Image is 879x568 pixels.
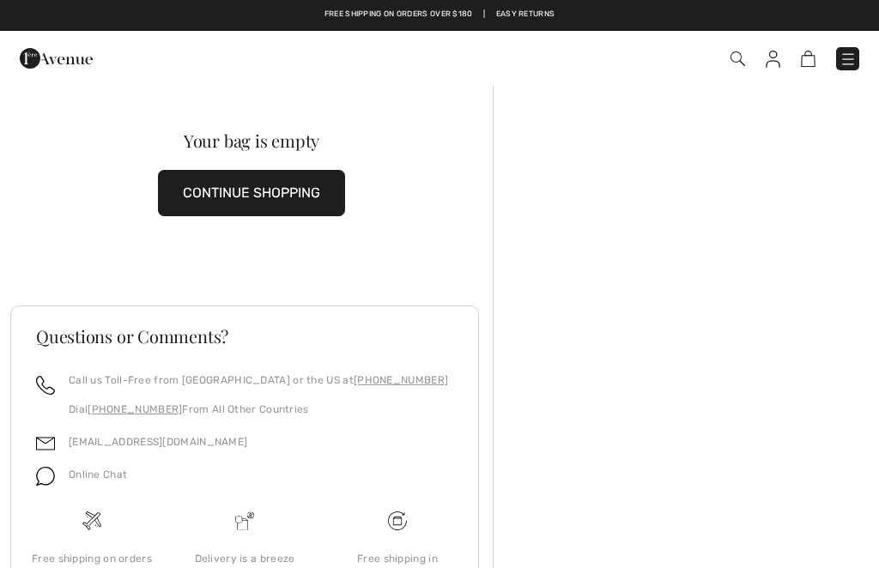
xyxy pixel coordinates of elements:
[324,9,473,21] a: Free shipping on orders over $180
[388,511,407,530] img: Free shipping on orders over $180
[36,467,55,486] img: chat
[801,51,815,67] img: Shopping Bag
[69,372,448,388] p: Call us Toll-Free from [GEOGRAPHIC_DATA] or the US at
[69,468,127,480] span: Online Chat
[69,402,448,417] p: Dial From All Other Countries
[730,51,745,66] img: Search
[20,41,93,76] img: 1ère Avenue
[36,328,453,345] h3: Questions or Comments?
[840,51,857,68] img: Menu
[766,51,780,68] img: My Info
[82,511,101,530] img: Free shipping on orders over $180
[34,132,469,149] div: Your bag is empty
[36,434,55,453] img: email
[36,376,55,395] img: call
[158,170,345,216] button: CONTINUE SHOPPING
[20,49,93,65] a: 1ère Avenue
[354,374,448,386] a: [PHONE_NUMBER]
[483,9,485,21] span: |
[88,403,182,415] a: [PHONE_NUMBER]
[496,9,555,21] a: Easy Returns
[69,436,247,448] a: [EMAIL_ADDRESS][DOMAIN_NAME]
[235,511,254,530] img: Delivery is a breeze since we pay the duties!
